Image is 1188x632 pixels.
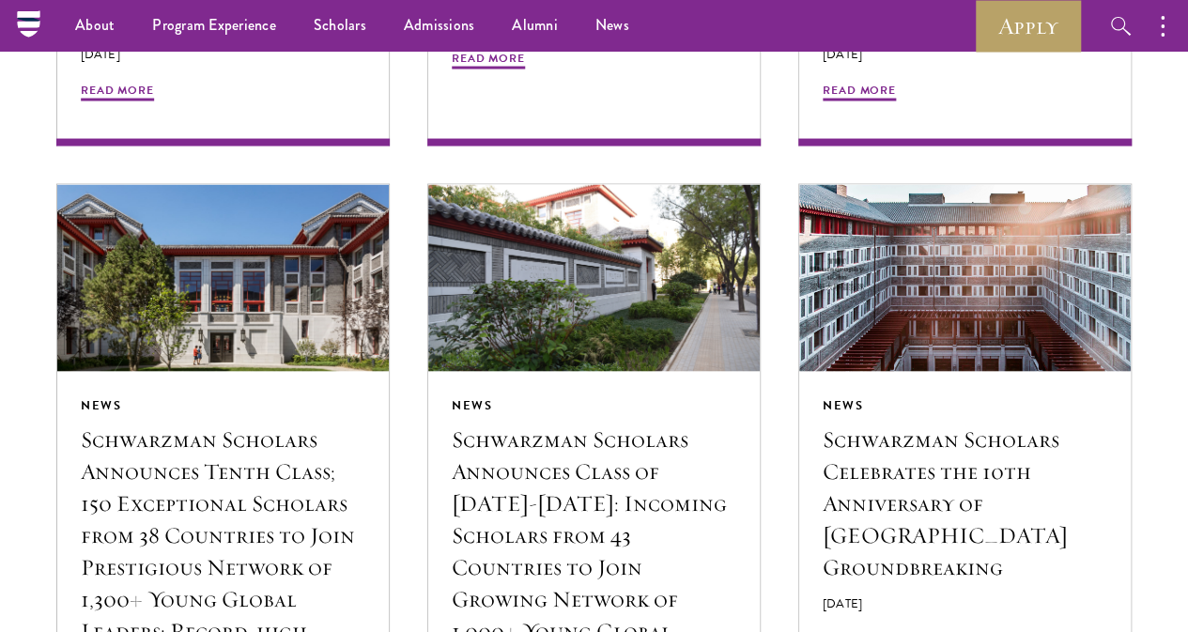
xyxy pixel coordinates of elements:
p: [DATE] [823,45,1107,65]
span: Read More [823,82,896,104]
p: [DATE] [81,45,365,65]
span: Read More [81,82,154,104]
span: Read More [452,50,525,72]
div: News [823,395,1107,416]
div: News [452,395,736,416]
p: [DATE] [823,594,1107,614]
div: News [81,395,365,416]
h5: Schwarzman Scholars Celebrates the 10th Anniversary of [GEOGRAPHIC_DATA] Groundbreaking [823,424,1107,583]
